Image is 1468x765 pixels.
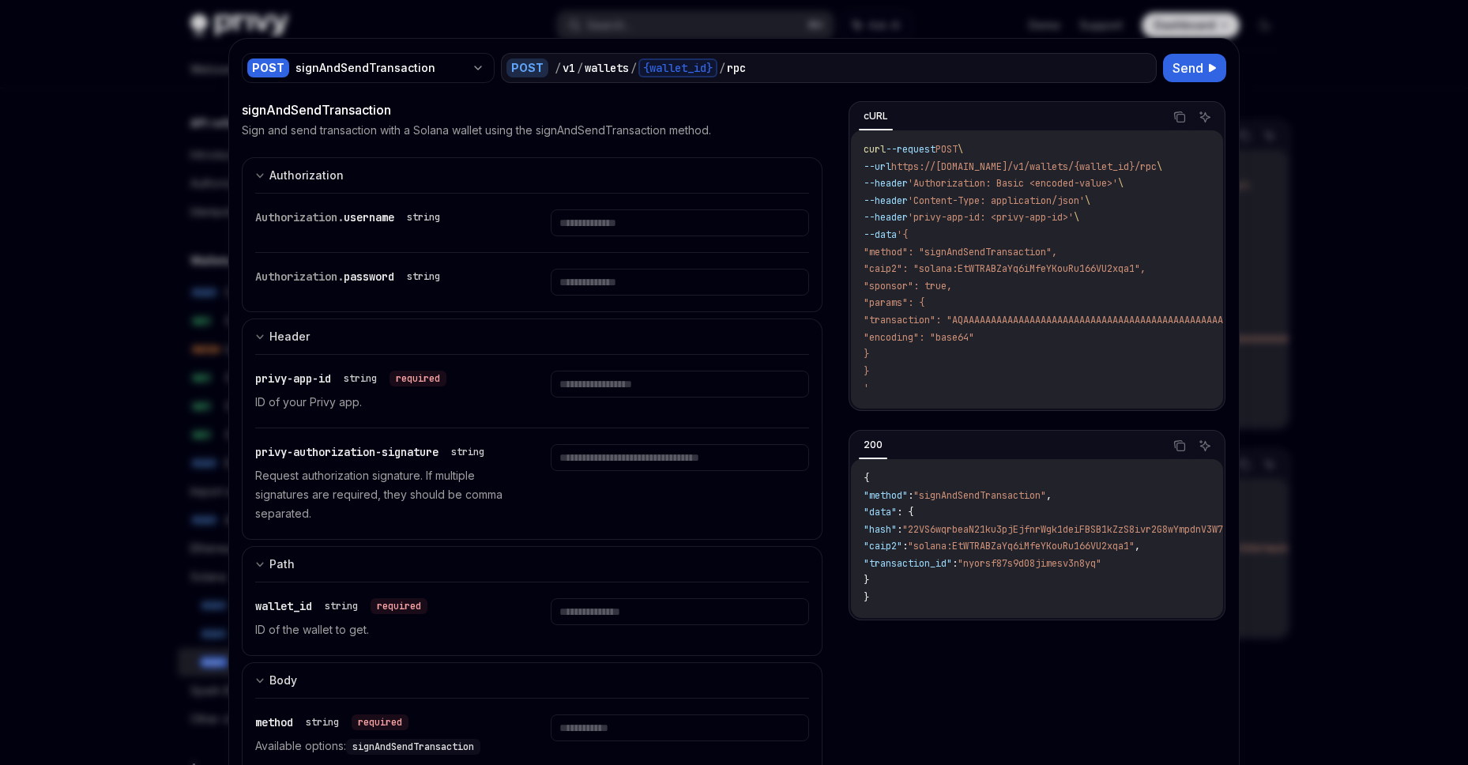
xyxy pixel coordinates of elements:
[563,60,575,76] div: v1
[325,600,358,612] div: string
[859,435,887,454] div: 200
[1135,540,1140,552] span: ,
[908,211,1074,224] span: 'privy-app-id: <privy-app-id>'
[864,365,869,378] span: }
[638,58,717,77] div: {wallet_id}
[255,269,344,284] span: Authorization.
[255,393,513,412] p: ID of your Privy app.
[352,714,408,730] div: required
[242,157,822,193] button: expand input section
[344,372,377,385] div: string
[864,177,908,190] span: --header
[908,177,1118,190] span: 'Authorization: Basic <encoded-value>'
[727,60,746,76] div: rpc
[269,555,295,574] div: Path
[451,446,484,458] div: string
[1195,435,1215,456] button: Ask AI
[864,262,1146,275] span: "caip2": "solana:EtWTRABZaYq6iMfeYKouRu166VU2xqa1",
[407,211,440,224] div: string
[913,489,1046,502] span: "signAndSendTransaction"
[908,194,1085,207] span: 'Content-Type: application/json'
[352,741,474,753] span: signAndSendTransaction
[908,540,1135,552] span: "solana:EtWTRABZaYq6iMfeYKouRu166VU2xqa1"
[255,210,344,224] span: Authorization.
[555,60,561,76] div: /
[344,269,394,284] span: password
[255,371,446,386] div: privy-app-id
[897,228,908,241] span: '{
[719,60,725,76] div: /
[255,599,312,613] span: wallet_id
[1074,211,1079,224] span: \
[585,60,629,76] div: wallets
[1169,107,1190,127] button: Copy the contents from the code block
[958,143,963,156] span: \
[577,60,583,76] div: /
[242,122,711,138] p: Sign and send transaction with a Solana wallet using the signAndSendTransaction method.
[864,331,974,344] span: "encoding": "base64"
[1169,435,1190,456] button: Copy the contents from the code block
[1173,58,1203,77] span: Send
[864,591,869,604] span: }
[242,318,822,354] button: expand input section
[255,715,293,729] span: method
[242,546,822,582] button: expand input section
[255,714,408,730] div: method
[908,489,913,502] span: :
[864,246,1057,258] span: "method": "signAndSendTransaction",
[897,523,902,536] span: :
[886,143,935,156] span: --request
[390,371,446,386] div: required
[864,143,886,156] span: curl
[255,466,513,523] p: Request authorization signature. If multiple signatures are required, they should be comma separa...
[864,506,897,518] span: "data"
[859,107,893,126] div: cURL
[295,60,465,76] div: signAndSendTransaction
[1163,54,1226,82] button: Send
[1085,194,1090,207] span: \
[255,371,331,386] span: privy-app-id
[306,716,339,729] div: string
[407,270,440,283] div: string
[864,280,952,292] span: "sponsor": true,
[269,671,297,690] div: Body
[255,209,446,225] div: Authorization.username
[506,58,548,77] div: POST
[255,737,513,756] p: Available options:
[958,557,1101,570] span: "nyorsf87s9d08jimesv3n8yq"
[255,620,513,639] p: ID of the wallet to get.
[242,662,822,698] button: expand input section
[902,540,908,552] span: :
[255,598,427,614] div: wallet_id
[1118,177,1124,190] span: \
[630,60,637,76] div: /
[864,574,869,586] span: }
[1046,489,1052,502] span: ,
[242,51,495,85] button: POSTsignAndSendTransaction
[864,382,869,394] span: '
[1195,107,1215,127] button: Ask AI
[864,557,952,570] span: "transaction_id"
[864,211,908,224] span: --header
[255,269,446,285] div: Authorization.password
[891,160,1157,173] span: https://[DOMAIN_NAME]/v1/wallets/{wallet_id}/rpc
[864,296,924,309] span: "params": {
[897,506,913,518] span: : {
[864,228,897,241] span: --data
[242,100,822,119] div: signAndSendTransaction
[269,166,344,185] div: Authorization
[864,540,902,552] span: "caip2"
[255,445,439,459] span: privy-authorization-signature
[902,523,1400,536] span: "22VS6wqrbeaN21ku3pjEjfnrWgk1deiFBSB1kZzS8ivr2G8wYmpdnV3W7oxpjFPGkt5bhvZvK1QBzuCfUPUYYFQq"
[269,327,310,346] div: Header
[864,160,891,173] span: --url
[371,598,427,614] div: required
[1157,160,1162,173] span: \
[864,472,869,484] span: {
[255,444,491,460] div: privy-authorization-signature
[864,523,897,536] span: "hash"
[864,489,908,502] span: "method"
[864,348,869,360] span: }
[952,557,958,570] span: :
[864,194,908,207] span: --header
